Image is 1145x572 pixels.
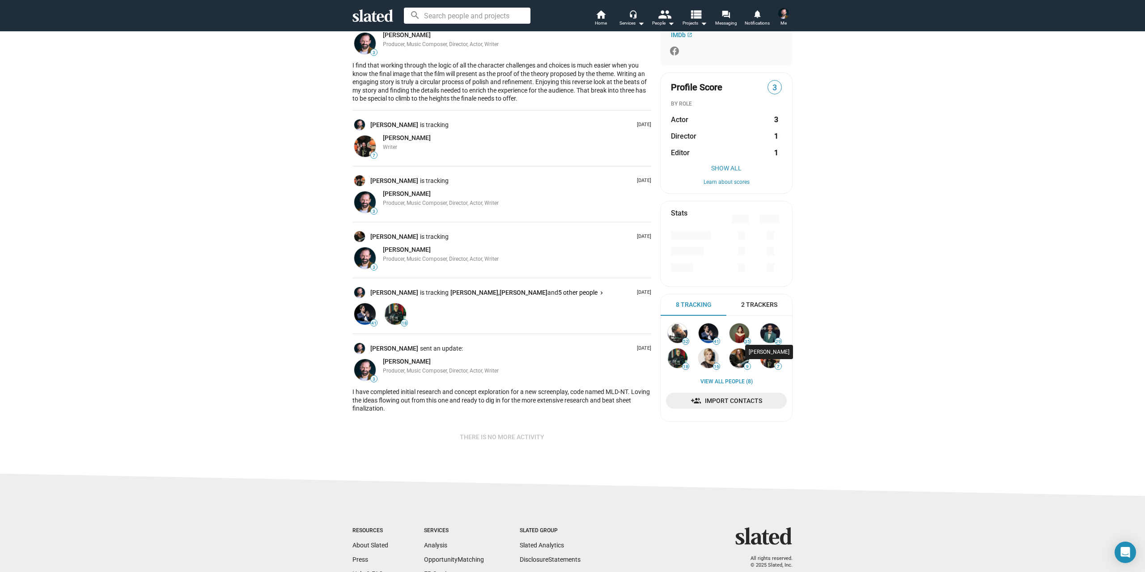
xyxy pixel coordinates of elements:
span: 8 Tracking [676,301,712,309]
img: Michael Denny [354,119,365,130]
span: Producer, Music Composer, Director, Actor, Writer [383,368,499,374]
span: 7 [775,364,781,369]
mat-icon: view_list [689,8,702,21]
strong: 1 [774,148,778,157]
a: [PERSON_NAME] [383,31,431,39]
mat-icon: people [658,8,671,21]
span: Editor [671,148,690,157]
span: Profile Score [671,81,722,93]
a: View all People (8) [700,378,753,386]
a: [PERSON_NAME], [450,288,500,297]
button: Services [616,9,648,29]
span: 3 [371,50,377,55]
img: Aimee Teegarden [729,323,749,343]
div: People [652,18,674,29]
mat-card-title: Stats [671,208,687,218]
span: [PERSON_NAME] [383,134,431,141]
img: Michael Denny [354,359,376,381]
a: IMDb [671,31,692,38]
a: [PERSON_NAME] [383,246,431,254]
mat-icon: arrow_drop_down [666,18,676,29]
button: Michael DennyMe [773,6,794,30]
input: Search people and projects [404,8,530,24]
a: [PERSON_NAME] [370,288,420,297]
span: is tracking [420,177,450,185]
a: [PERSON_NAME] [370,344,420,353]
img: Travis Seppala [354,136,376,157]
span: 41 [713,339,720,344]
a: [PERSON_NAME] [370,233,420,241]
span: 35 [744,339,751,344]
button: People [648,9,679,29]
span: 16 [713,364,720,369]
span: 29 [775,339,781,344]
a: Analysis [424,542,447,549]
span: 3 [371,265,377,270]
a: About Slated [352,542,388,549]
div: Slated Group [520,527,581,534]
a: OpportunityMatching [424,556,484,563]
img: Michael Denny [354,287,365,298]
a: [PERSON_NAME] [370,177,420,185]
mat-icon: home [595,9,606,20]
a: [PERSON_NAME] [383,134,431,142]
a: Slated Analytics [520,542,564,549]
span: 18 [401,321,407,326]
a: Press [352,556,368,563]
span: 41 [371,321,377,326]
span: [PERSON_NAME] [500,289,547,296]
span: There is no more activity [460,429,544,445]
span: Producer, Music Composer, Director, Actor, Writer [383,200,499,206]
mat-icon: notifications [753,9,761,18]
a: Import Contacts [666,393,787,409]
mat-icon: keyboard_arrow_right [598,289,605,297]
p: All rights reserved. © 2025 Slated, Inc. [741,555,793,568]
img: Stephan Paternot [354,303,376,325]
a: [PERSON_NAME] [370,121,420,129]
img: Kevin Peeples [760,323,780,343]
mat-icon: forum [721,10,730,18]
span: [PERSON_NAME] [383,190,431,197]
div: Services [424,527,484,534]
span: 2 Trackers [741,301,777,309]
span: [PERSON_NAME] [383,31,431,38]
span: 18 [683,364,689,369]
span: sent an update: [420,344,465,353]
a: Messaging [710,9,742,29]
span: 7 [371,153,377,158]
a: DisclosureStatements [520,556,581,563]
span: Messaging [715,18,737,29]
p: I find that working through the logic of all the character challenges and choices is much easier ... [352,61,651,103]
span: Import Contacts [673,393,780,409]
img: Michael Denny [354,247,376,269]
button: There is no more activity [453,429,551,445]
span: Projects [683,18,707,29]
img: Mike Hall [729,348,749,368]
span: Director [671,131,696,141]
span: [PERSON_NAME] [383,358,431,365]
a: [PERSON_NAME] [383,190,431,198]
span: Producer, Music Composer, Director, Actor, Writer [383,256,499,262]
a: [PERSON_NAME] [383,357,431,366]
span: Me [780,18,787,29]
img: Travis Seppala [354,175,365,186]
span: Home [595,18,607,29]
img: Stephan Paternot [699,323,718,343]
div: BY ROLE [671,101,782,108]
mat-icon: arrow_drop_down [698,18,709,29]
mat-icon: arrow_drop_down [636,18,646,29]
span: is tracking [420,121,450,129]
span: 3 [371,377,377,382]
span: [PERSON_NAME], [450,289,500,296]
button: Projects [679,9,710,29]
div: Resources [352,527,388,534]
img: Jay B. Johnson [385,303,406,325]
div: [PERSON_NAME] [745,345,793,359]
img: Mike Hall [354,231,365,242]
span: 3 [371,209,377,214]
span: [PERSON_NAME] [383,246,431,253]
p: I have completed initial research and concept exploration for a new screenplay, code named MLD-NT... [352,388,651,413]
button: Show All [671,165,782,172]
mat-icon: headset_mic [629,10,637,18]
p: [DATE] [633,289,651,296]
